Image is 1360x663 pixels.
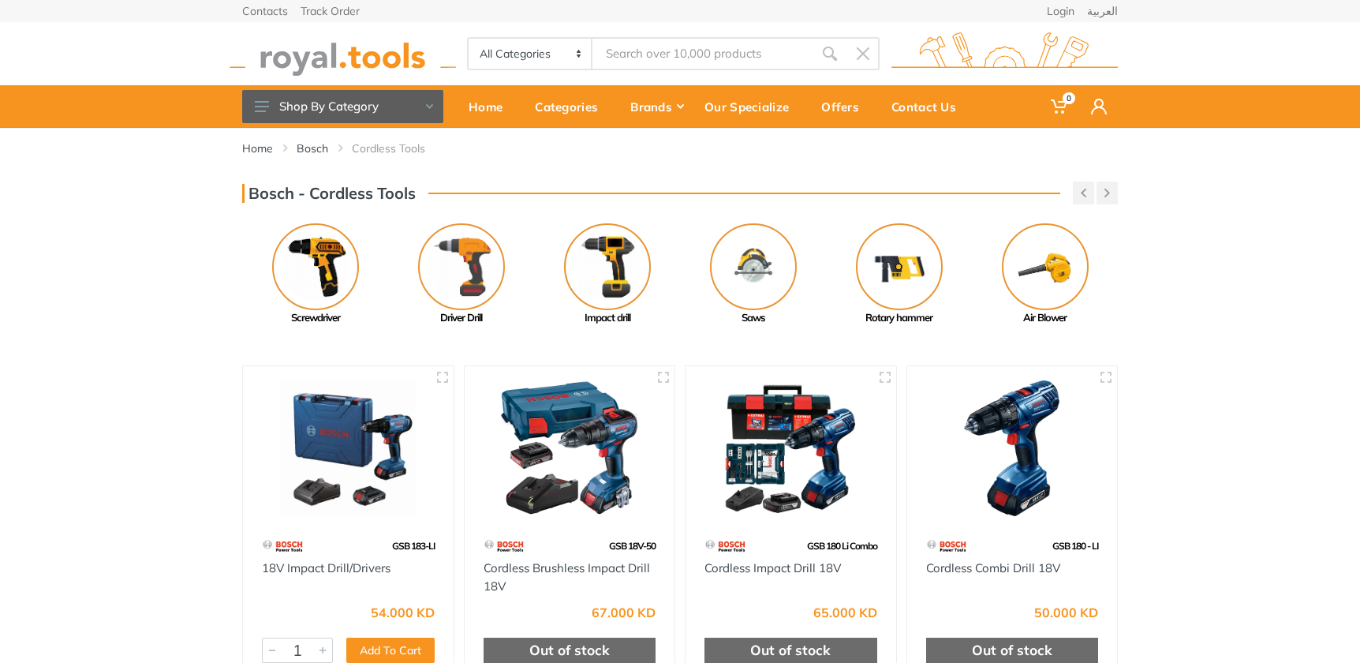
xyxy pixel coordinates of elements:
[704,560,841,575] a: Cordless Impact Drill 18V
[257,380,439,517] img: Royal Tools - 18V Impact Drill/Drivers
[680,223,826,326] a: Saws
[926,560,1060,575] a: Cordless Combi Drill 18V
[242,140,273,156] a: Home
[1040,85,1080,128] a: 0
[972,310,1118,326] div: Air Blower
[534,223,680,326] a: Impact drill
[388,223,534,326] a: Driver Drill
[609,540,656,552] span: GSB 18V-50
[242,223,388,326] a: Screwdriver
[1047,6,1074,17] a: Login
[880,85,977,128] a: Contact Us
[458,85,524,128] a: Home
[700,380,882,517] img: Royal Tools - Cordless Impact Drill 18V
[484,532,525,560] img: 55.webp
[262,532,304,560] img: 55.webp
[810,85,880,128] a: Offers
[484,638,656,663] div: Out of stock
[813,606,877,619] div: 65.000 KD
[484,560,650,594] a: Cordless Brushless Impact Drill 18V
[826,310,972,326] div: Rotary hammer
[704,638,877,663] div: Out of stock
[826,223,972,326] a: Rotary hammer
[418,223,505,310] img: Royal - Driver Drill
[524,90,619,123] div: Categories
[301,6,360,17] a: Track Order
[1087,6,1118,17] a: العربية
[619,90,693,123] div: Brands
[972,223,1118,326] a: Air Blower
[262,560,390,575] a: 18V Impact Drill/Drivers
[592,606,656,619] div: 67.000 KD
[479,380,661,517] img: Royal Tools - Cordless Brushless Impact Drill 18V
[242,184,416,203] h3: Bosch - Cordless Tools
[926,638,1099,663] div: Out of stock
[242,90,443,123] button: Shop By Category
[242,140,1118,156] nav: breadcrumb
[693,85,810,128] a: Our Specialize
[880,90,977,123] div: Contact Us
[592,37,813,70] input: Site search
[891,32,1118,76] img: royal.tools Logo
[388,310,534,326] div: Driver Drill
[1063,92,1075,104] span: 0
[242,6,288,17] a: Contacts
[710,223,797,310] img: Royal - Saws
[272,223,359,310] img: Royal - Screwdriver
[230,32,456,76] img: royal.tools Logo
[524,85,619,128] a: Categories
[352,140,425,156] a: Cordless Tools
[469,39,592,69] select: Category
[458,90,524,123] div: Home
[371,606,435,619] div: 54.000 KD
[921,380,1104,517] img: Royal Tools - Cordless Combi Drill 18V
[1052,540,1098,552] span: GSB 180 - LI
[1002,223,1089,310] img: Royal - Air Blower
[704,532,746,560] img: 55.webp
[1034,606,1098,619] div: 50.000 KD
[856,223,943,310] img: Royal - Rotary hammer
[242,310,388,326] div: Screwdriver
[680,310,826,326] div: Saws
[810,90,880,123] div: Offers
[807,540,877,552] span: GSB 180 Li Combo
[926,532,968,560] img: 55.webp
[392,540,435,552] span: GSB 183-LI
[564,223,651,310] img: Royal - Impact drill
[693,90,810,123] div: Our Specialize
[297,140,328,156] a: Bosch
[534,310,680,326] div: Impact drill
[346,638,435,663] button: Add To Cart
